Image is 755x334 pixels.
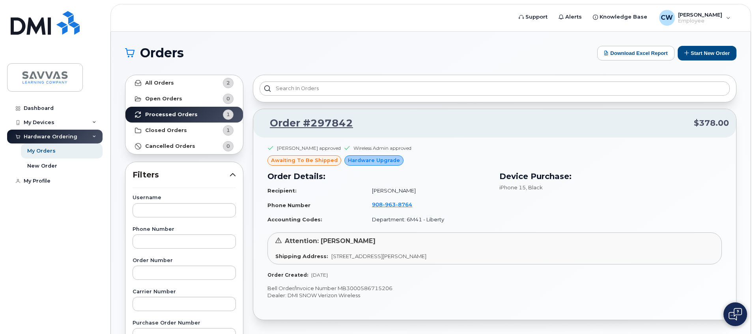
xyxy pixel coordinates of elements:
[694,117,729,129] span: $378.00
[226,79,230,87] span: 2
[348,157,400,164] span: Hardware Upgrade
[260,81,730,96] input: Search in orders
[145,127,187,134] strong: Closed Orders
[133,321,236,326] label: Purchase Order Number
[125,123,243,138] a: Closed Orders1
[145,80,174,86] strong: All Orders
[729,308,742,321] img: Open chat
[145,96,182,102] strong: Open Orders
[365,213,490,226] td: Department: 6M41 - Liberty
[260,116,353,130] a: Order #297842
[133,227,236,232] label: Phone Number
[133,258,236,263] label: Order Number
[372,201,412,208] span: 908
[499,170,722,182] h3: Device Purchase:
[267,202,310,208] strong: Phone Number
[277,145,341,151] div: [PERSON_NAME] approved
[125,75,243,91] a: All Orders2
[383,201,396,208] span: 963
[267,272,308,278] strong: Order Created:
[267,187,297,194] strong: Recipient:
[145,143,195,149] strong: Cancelled Orders
[125,138,243,154] a: Cancelled Orders0
[597,46,675,60] button: Download Excel Report
[133,289,236,294] label: Carrier Number
[353,145,411,151] div: Wireless Admin approved
[499,184,526,191] span: iPhone 15
[331,253,426,259] span: [STREET_ADDRESS][PERSON_NAME]
[311,272,328,278] span: [DATE]
[267,170,490,182] h3: Order Details:
[145,111,198,118] strong: Processed Orders
[267,285,722,292] p: Bell Order/Invoice Number MB3000586715206
[267,292,722,299] p: Dealer: DMI SNOW Verizon Wireless
[526,184,543,191] span: , Black
[275,253,328,259] strong: Shipping Address:
[133,169,230,181] span: Filters
[226,142,230,150] span: 0
[226,95,230,102] span: 0
[678,46,736,60] button: Start New Order
[396,201,412,208] span: 8764
[226,126,230,134] span: 1
[372,201,422,208] a: 9089638764
[133,195,236,200] label: Username
[267,216,322,223] strong: Accounting Codes:
[271,157,338,164] span: awaiting to be shipped
[226,111,230,118] span: 1
[140,47,184,59] span: Orders
[285,237,376,245] span: Attention: [PERSON_NAME]
[365,184,490,198] td: [PERSON_NAME]
[125,91,243,107] a: Open Orders0
[125,107,243,123] a: Processed Orders1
